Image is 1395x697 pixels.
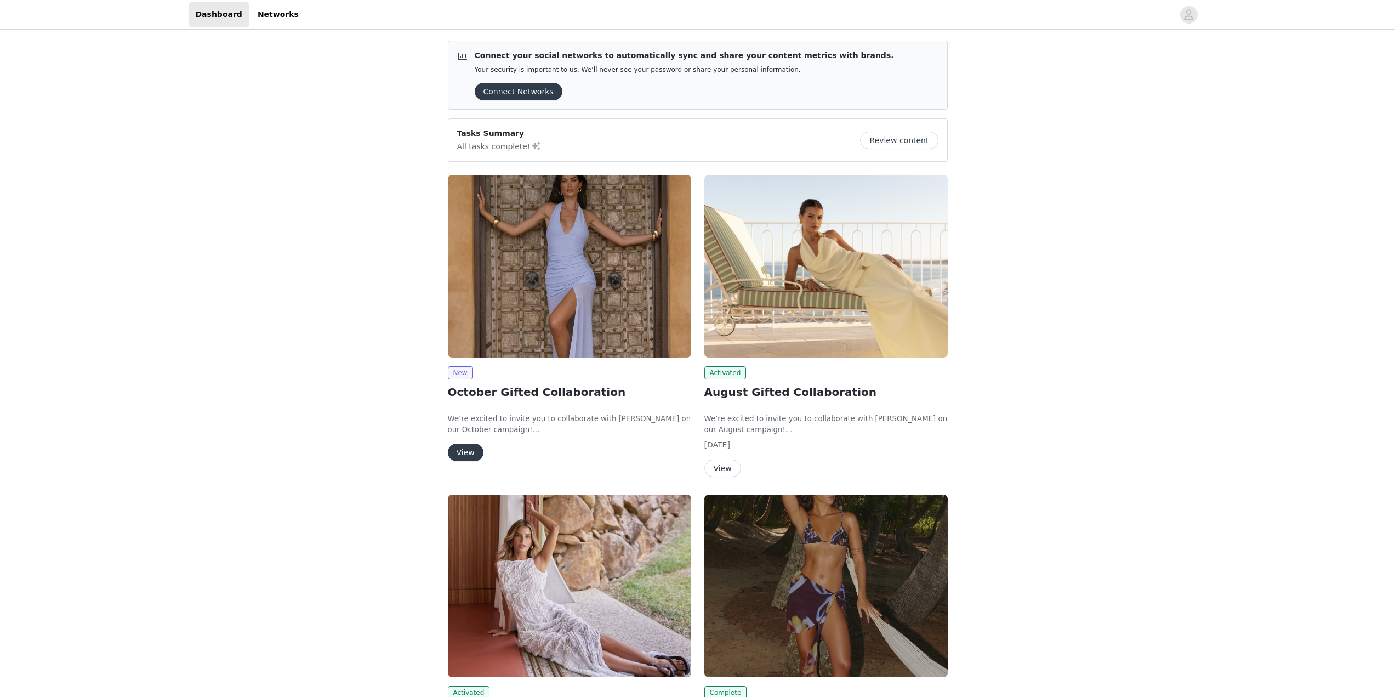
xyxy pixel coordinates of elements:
h2: October Gifted Collaboration [448,384,691,400]
img: Peppermayo EU [448,175,691,358]
button: Review content [860,132,938,149]
a: View [448,449,483,457]
span: We’re excited to invite you to collaborate with [PERSON_NAME] on our October campaign! [448,415,691,434]
p: Tasks Summary [457,128,542,139]
button: View [704,460,741,477]
img: Peppermayo AUS [704,495,948,677]
img: Peppermayo EU [704,175,948,358]
a: Dashboard [189,2,249,27]
h2: August Gifted Collaboration [704,384,948,400]
img: Peppermayo AUS [448,495,691,677]
a: Networks [251,2,305,27]
p: Connect your social networks to automatically sync and share your content metrics with brands. [475,50,894,61]
p: All tasks complete! [457,139,542,152]
div: avatar [1183,6,1194,24]
button: Connect Networks [475,83,562,100]
span: We’re excited to invite you to collaborate with [PERSON_NAME] on our August campaign! [704,415,948,434]
p: Your security is important to us. We’ll never see your password or share your personal information. [475,66,894,74]
span: New [448,366,473,379]
span: [DATE] [704,440,730,449]
a: View [704,464,741,473]
span: Activated [704,366,747,379]
button: View [448,444,483,461]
